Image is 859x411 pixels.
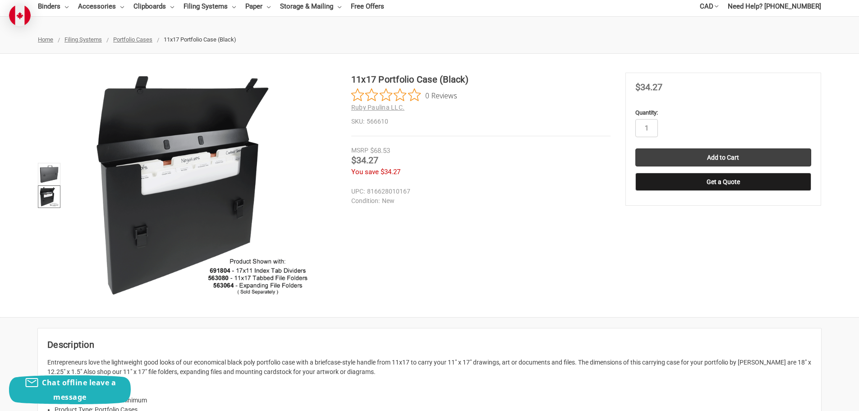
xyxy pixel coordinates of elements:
[351,117,364,126] dt: SKU:
[351,73,611,86] h1: 11x17 Portfolio Case (Black)
[351,196,606,206] dd: New
[635,82,662,92] span: $34.27
[351,187,606,196] dd: 816628010167
[381,168,400,176] span: $34.27
[635,148,811,166] input: Add to Cart
[47,338,812,351] h2: Description
[425,88,457,102] span: 0 Reviews
[351,117,611,126] dd: 566610
[351,187,365,196] dt: UPC:
[39,187,59,207] img: 11x17 Portfolio Case (Black)
[55,386,812,396] li: Unit of Measure: Each (EA)
[351,88,457,102] button: Rated 0 out of 5 stars from 0 reviews. Jump to reviews.
[64,36,102,43] a: Filing Systems
[351,104,404,111] a: Ruby Paulina LLC.
[42,378,116,402] span: Chat offline leave a message
[9,375,131,404] button: Chat offline leave a message
[164,36,236,43] span: 11x17 Portfolio Case (Black)
[9,5,31,26] img: duty and tax information for Canada
[351,155,378,166] span: $34.27
[39,164,59,184] img: 11x17 Portfolio Case (Black)
[370,147,390,155] span: $68.53
[351,196,380,206] dt: Condition:
[351,168,379,176] span: You save
[635,173,811,191] button: Get a Quote
[351,146,368,155] div: MSRP
[38,36,53,43] a: Home
[113,36,152,43] a: Portfolio Cases
[55,396,812,405] li: Minimum Purchase: No minimum
[785,387,859,411] iframe: Google Customer Reviews
[47,358,812,377] p: Entrepreneurs love the lightweight good looks of our economical black poly portfolio case with a ...
[635,108,811,117] label: Quantity:
[89,73,315,298] img: 11x17 Portfolio Case (Black)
